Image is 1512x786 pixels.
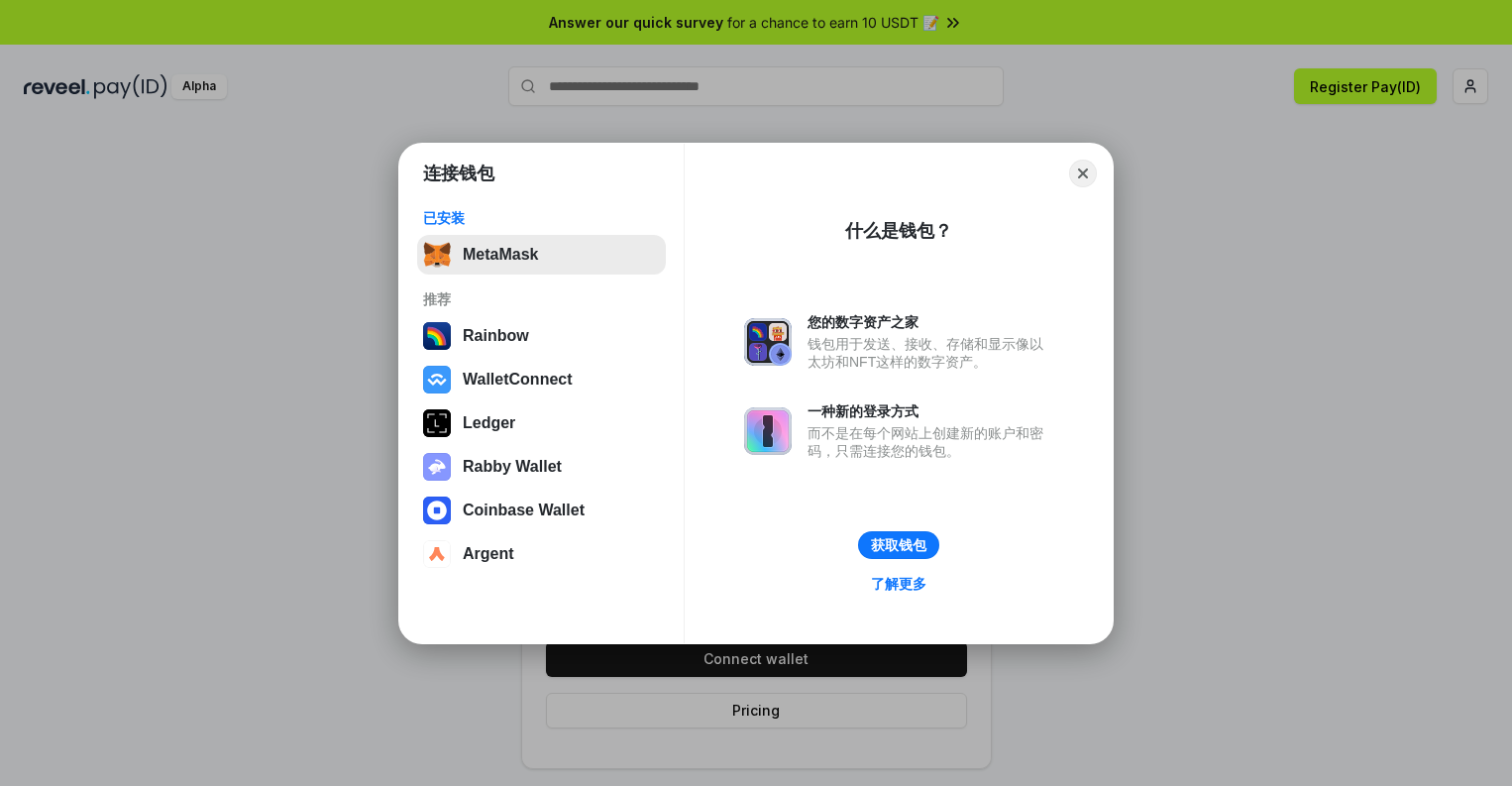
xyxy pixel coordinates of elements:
div: Rabby Wallet [463,458,562,476]
div: 而不是在每个网站上创建新的账户和密码，只需连接您的钱包。 [808,424,1053,460]
button: Rabby Wallet [417,447,666,487]
div: 钱包用于发送、接收、存储和显示像以太坊和NFT这样的数字资产。 [808,335,1053,371]
div: Rainbow [463,327,529,345]
div: 已安装 [423,209,660,227]
div: Argent [463,545,514,563]
div: 了解更多 [871,575,926,593]
button: Rainbow [417,316,666,356]
img: svg+xml,%3Csvg%20width%3D%2228%22%20height%3D%2228%22%20viewBox%3D%220%200%2028%2028%22%20fill%3D... [423,540,451,568]
img: svg+xml,%3Csvg%20xmlns%3D%22http%3A%2F%2Fwww.w3.org%2F2000%2Fsvg%22%20width%3D%2228%22%20height%3... [423,409,451,437]
img: svg+xml,%3Csvg%20width%3D%2228%22%20height%3D%2228%22%20viewBox%3D%220%200%2028%2028%22%20fill%3D... [423,497,451,524]
button: Argent [417,534,666,574]
img: svg+xml,%3Csvg%20xmlns%3D%22http%3A%2F%2Fwww.w3.org%2F2000%2Fsvg%22%20fill%3D%22none%22%20viewBox... [744,407,792,455]
button: Close [1069,160,1097,187]
div: 什么是钱包？ [845,219,952,243]
div: 您的数字资产之家 [808,313,1053,331]
div: 获取钱包 [871,536,926,554]
div: Ledger [463,414,515,432]
img: svg+xml,%3Csvg%20width%3D%22120%22%20height%3D%22120%22%20viewBox%3D%220%200%20120%20120%22%20fil... [423,322,451,350]
a: 了解更多 [859,571,938,597]
div: Coinbase Wallet [463,502,585,519]
button: Coinbase Wallet [417,491,666,530]
div: WalletConnect [463,371,573,389]
button: MetaMask [417,235,666,275]
div: 一种新的登录方式 [808,402,1053,420]
img: svg+xml,%3Csvg%20xmlns%3D%22http%3A%2F%2Fwww.w3.org%2F2000%2Fsvg%22%20fill%3D%22none%22%20viewBox... [744,318,792,366]
div: 推荐 [423,290,660,308]
img: svg+xml,%3Csvg%20width%3D%2228%22%20height%3D%2228%22%20viewBox%3D%220%200%2028%2028%22%20fill%3D... [423,366,451,393]
img: svg+xml,%3Csvg%20fill%3D%22none%22%20height%3D%2233%22%20viewBox%3D%220%200%2035%2033%22%20width%... [423,241,451,269]
button: 获取钱包 [858,531,939,559]
img: svg+xml,%3Csvg%20xmlns%3D%22http%3A%2F%2Fwww.w3.org%2F2000%2Fsvg%22%20fill%3D%22none%22%20viewBox... [423,453,451,481]
button: Ledger [417,403,666,443]
div: MetaMask [463,246,538,264]
h1: 连接钱包 [423,162,494,185]
button: WalletConnect [417,360,666,399]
